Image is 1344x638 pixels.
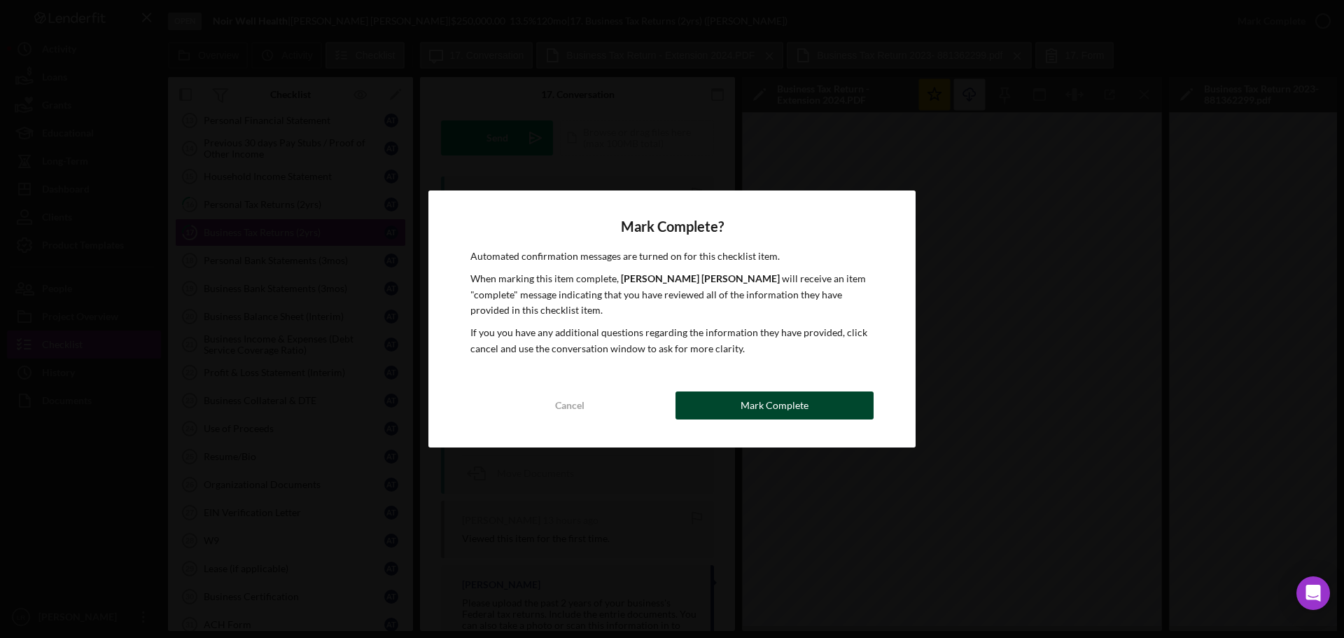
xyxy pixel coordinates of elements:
b: [PERSON_NAME] [PERSON_NAME] [621,272,780,284]
button: Cancel [470,391,668,419]
button: Mark Complete [675,391,874,419]
div: Open Intercom Messenger [1296,576,1330,610]
p: When marking this item complete, will receive an item "complete" message indicating that you have... [470,271,874,318]
div: Cancel [555,391,584,419]
div: Mark Complete [741,391,808,419]
p: Automated confirmation messages are turned on for this checklist item. [470,249,874,264]
h4: Mark Complete? [470,219,874,235]
p: If you you have any additional questions regarding the information they have provided, click canc... [470,325,874,356]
